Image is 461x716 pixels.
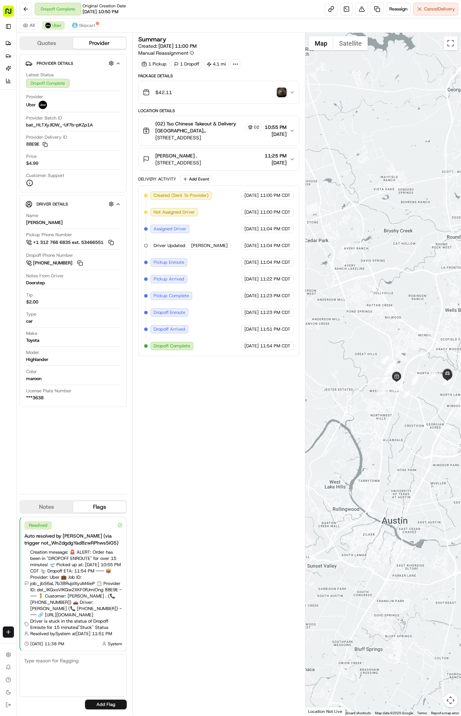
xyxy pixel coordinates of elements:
span: Color [26,369,37,375]
span: Price [26,153,37,160]
button: Add Event [180,175,211,183]
div: Toyota [26,337,39,344]
button: (02) Tso Chinese Takeout & Delivery [GEOGRAPHIC_DATA] [GEOGRAPHIC_DATA] Crossing Manager02[STREET... [139,116,299,145]
span: Latest Status [26,72,54,78]
span: Customer Support [26,172,64,179]
span: Provider Details [37,61,73,66]
button: 88E9E [26,141,48,147]
span: 02 [254,124,259,130]
img: uber-new-logo.jpeg [45,23,51,28]
span: [STREET_ADDRESS] [155,134,262,141]
div: 2 [380,387,388,395]
span: 11:51 PM CDT [260,326,290,332]
span: 11:00 PM CDT [260,192,290,199]
span: $4.99 [26,160,38,167]
span: (02) Tso Chinese Takeout & Delivery [GEOGRAPHIC_DATA] [GEOGRAPHIC_DATA] Crossing Manager [155,120,245,134]
div: Location Details [138,108,300,114]
span: Creation message: 🚨 ALERT: Order has been in "DROPOFF ENROUTE" for over 15 minutes! 🛫 Picked up a... [30,549,122,618]
span: Dropoff Complete [154,343,190,349]
span: Provider [26,94,43,100]
div: 23 [442,377,450,385]
span: Notes From Driver [26,273,64,279]
div: 1 Pickup [138,59,170,69]
span: 11:22 PM CDT [260,276,290,282]
span: Driver Updated [154,242,185,249]
span: Map data ©2025 Google [375,711,413,715]
div: 22 [429,371,437,378]
div: 5 [382,357,389,364]
a: [PHONE_NUMBER] [26,259,84,267]
span: Provider Delivery ID [26,134,67,140]
span: Driver Details [37,201,68,207]
button: Toggle fullscreen view [444,36,458,50]
button: Driver Details [25,198,121,210]
span: Pickup Phone Number [26,232,72,238]
div: 1 [376,387,384,395]
span: +1 312 766 6835 ext. 53466551 [33,239,103,246]
span: Dropoff Enroute [154,309,185,316]
span: Resolved by System [30,631,71,637]
span: Cancel Delivery [424,6,455,12]
span: Created: [138,43,197,49]
span: [DATE] [244,242,259,249]
div: maroon [26,376,41,382]
span: [DATE] [265,159,287,166]
div: 20 [411,377,418,385]
span: Assigned Driver [154,226,186,232]
div: Location Not Live [305,707,345,716]
button: Flags [73,501,126,513]
span: Uber [26,102,36,108]
div: 12 [388,364,396,371]
span: Original Creation Date [83,3,126,9]
span: [DATE] 11:38 PM [30,641,64,647]
span: [DATE] [244,309,259,316]
span: $42.11 [155,89,172,96]
div: 8 [388,360,395,368]
span: Driver is stuck in the status of Dropoff Enroute for 15 minutes | "Stuck" Status [30,618,122,631]
img: uber-new-logo.jpeg [39,101,47,109]
span: Provider Batch ID [26,115,62,121]
span: 11:00 PM CDT [260,209,290,215]
span: System [108,641,122,647]
span: Pickup Complete [154,293,189,299]
span: License Plate Number [26,388,71,394]
span: 11:25 PM [265,152,287,159]
span: [DATE] [244,326,259,332]
span: [DATE] [244,192,259,199]
div: [PERSON_NAME] [26,220,63,226]
div: 10 [393,378,400,386]
span: [PERSON_NAME] . [155,152,197,159]
a: Terms [417,711,427,715]
div: 4 [384,368,392,375]
span: Name [26,213,38,219]
span: Created (Sent To Provider) [154,192,209,199]
button: Add Flag [85,700,127,709]
div: 17 [387,362,394,369]
span: Model [26,349,39,356]
div: 19 [403,390,410,398]
span: at [DATE] 11:51 PM [72,631,112,637]
div: Auto resolved by [PERSON_NAME] (via trigger not_Wn2dgdgYad8zwRPhws5iG5) [24,532,122,546]
span: Tip [26,292,33,298]
span: 10:55 PM [265,124,287,131]
button: CancelDelivery [413,3,458,15]
button: Manual Reassignment [138,49,194,56]
button: [PERSON_NAME] .[STREET_ADDRESS]11:25 PM[DATE] [139,148,299,170]
div: 11 [391,375,398,382]
span: [PERSON_NAME] [191,242,228,249]
button: Show street map [309,36,333,50]
div: Doorstep [26,280,45,286]
div: Resolved [24,521,52,530]
span: 11:23 PM CDT [260,293,290,299]
div: Highlander [26,356,48,363]
div: 15 [387,361,394,369]
div: 3 [380,376,388,383]
span: Uber [52,23,62,28]
div: 6 [381,355,388,363]
div: 9 [393,384,401,391]
div: 18 [388,362,395,369]
div: Delivery Activity [138,176,176,182]
span: 11:04 PM CDT [260,259,290,265]
button: Provider [73,38,126,49]
img: Google [307,707,330,716]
